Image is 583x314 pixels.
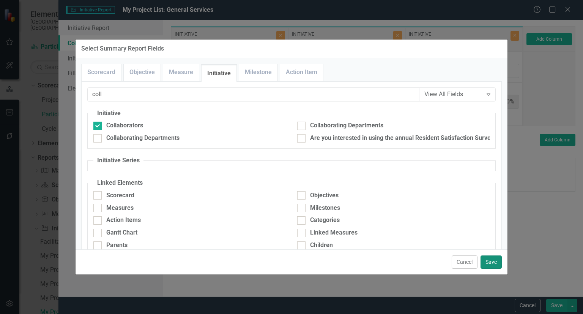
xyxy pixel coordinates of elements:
[310,121,383,130] div: Collaborating Departments
[106,241,128,250] div: Parents
[106,216,141,225] div: Action Items
[93,109,124,118] legend: Initiative
[87,87,419,101] input: Filter Fields...
[93,179,147,187] legend: Linked Elements
[280,64,323,81] a: Action Item
[106,228,137,237] div: Gantt Chart
[106,121,143,130] div: Collaborators
[310,191,339,200] div: Objectives
[310,204,340,213] div: Milestones
[239,64,277,81] a: Milestone
[310,228,358,237] div: Linked Measures
[481,255,502,269] button: Save
[93,156,143,165] legend: Initiative Series
[124,64,161,81] a: Objective
[82,64,121,81] a: Scorecard
[81,45,164,52] div: Select Summary Report Fields
[452,255,477,269] button: Cancel
[424,90,482,99] div: View All Fields
[310,216,340,225] div: Categories
[106,204,134,213] div: Measures
[202,65,236,82] a: Initiative
[106,134,180,143] div: Collaborating Departments
[163,64,199,81] a: Measure
[310,241,333,250] div: Children
[106,191,134,200] div: Scorecard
